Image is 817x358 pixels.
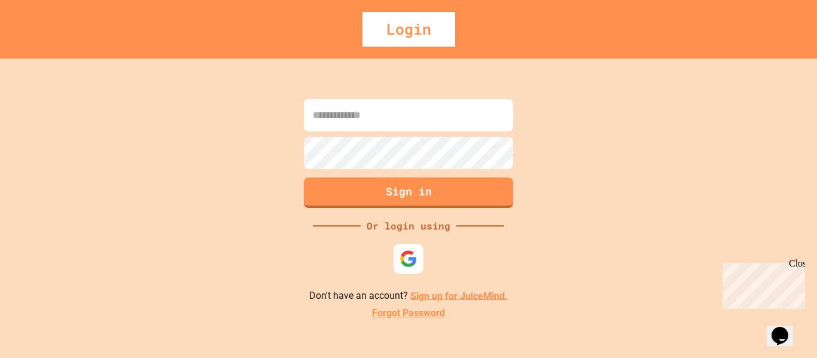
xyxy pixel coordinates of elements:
[5,5,83,76] div: Chat with us now!Close
[400,250,417,268] img: google-icon.svg
[718,258,805,309] iframe: chat widget
[410,290,508,301] a: Sign up for JuiceMind.
[767,310,805,346] iframe: chat widget
[372,306,445,320] a: Forgot Password
[309,289,508,304] p: Don't have an account?
[361,219,456,233] div: Or login using
[362,12,455,47] div: Login
[304,178,513,208] button: Sign in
